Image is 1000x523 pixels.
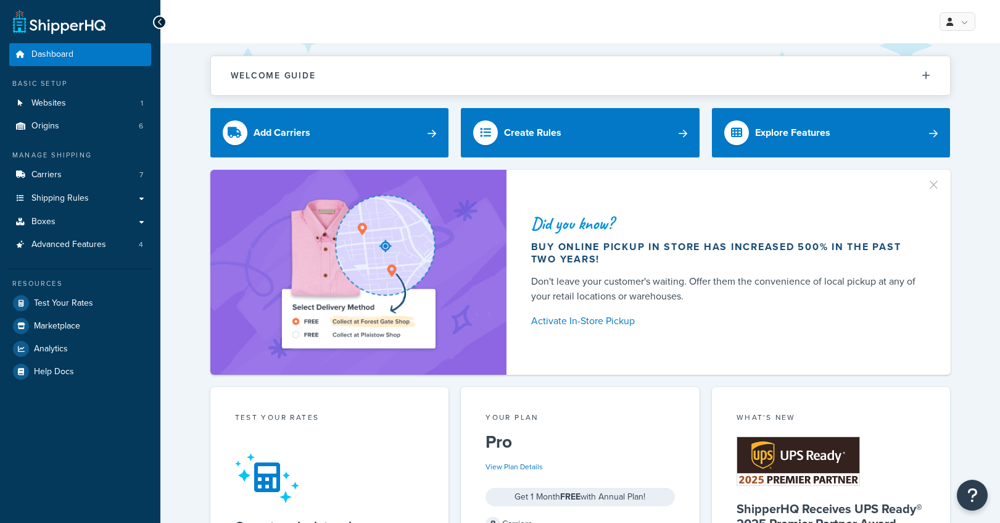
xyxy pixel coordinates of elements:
[211,56,950,95] button: Welcome Guide
[9,92,151,115] li: Websites
[34,321,80,332] span: Marketplace
[34,367,74,377] span: Help Docs
[141,98,143,109] span: 1
[34,344,68,354] span: Analytics
[139,121,143,132] span: 6
[34,298,93,309] span: Test Your Rates
[712,108,951,157] a: Explore Features
[254,124,310,141] div: Add Carriers
[9,187,151,210] a: Shipping Rules
[9,278,151,289] div: Resources
[247,188,470,356] img: ad-shirt-map-b0359fc47e01cab431d101c4b569394f6a03f54285957d908178d52f29eb9668.png
[9,233,151,256] li: Advanced Features
[9,315,151,337] a: Marketplace
[486,461,543,472] a: View Plan Details
[737,412,926,426] div: What's New
[9,233,151,256] a: Advanced Features4
[9,78,151,89] div: Basic Setup
[31,240,106,250] span: Advanced Features
[9,115,151,138] a: Origins6
[9,211,151,233] a: Boxes
[9,338,151,360] a: Analytics
[231,71,316,80] h2: Welcome Guide
[9,164,151,186] li: Carriers
[486,488,675,506] div: Get 1 Month with Annual Plan!
[210,108,449,157] a: Add Carriers
[755,124,830,141] div: Explore Features
[486,412,675,426] div: Your Plan
[139,240,143,250] span: 4
[31,98,66,109] span: Websites
[139,170,143,180] span: 7
[235,412,424,426] div: Test your rates
[31,121,59,132] span: Origins
[560,490,581,503] strong: FREE
[9,164,151,186] a: Carriers7
[531,274,921,304] div: Don't leave your customer's waiting. Offer them the convenience of local pickup at any of your re...
[504,124,561,141] div: Create Rules
[31,217,56,227] span: Boxes
[9,361,151,383] a: Help Docs
[9,115,151,138] li: Origins
[31,170,62,180] span: Carriers
[486,432,675,452] h5: Pro
[31,49,73,60] span: Dashboard
[9,43,151,66] a: Dashboard
[9,92,151,115] a: Websites1
[531,215,921,232] div: Did you know?
[31,193,89,204] span: Shipping Rules
[531,312,921,330] a: Activate In-Store Pickup
[531,241,921,266] div: Buy online pickup in store has increased 500% in the past two years!
[461,108,700,157] a: Create Rules
[9,150,151,161] div: Manage Shipping
[957,480,988,511] button: Open Resource Center
[9,292,151,314] a: Test Your Rates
